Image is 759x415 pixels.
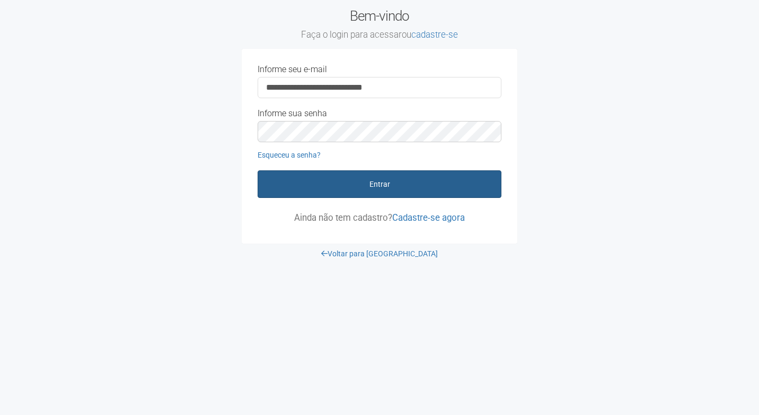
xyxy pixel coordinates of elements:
a: Voltar para [GEOGRAPHIC_DATA] [321,249,438,258]
button: Entrar [258,170,501,198]
small: Faça o login para acessar [242,29,517,41]
label: Informe sua senha [258,109,327,118]
span: ou [402,29,458,40]
p: Ainda não tem cadastro? [258,213,501,222]
h2: Bem-vindo [242,8,517,41]
a: cadastre-se [411,29,458,40]
a: Cadastre-se agora [392,212,465,223]
a: Esqueceu a senha? [258,151,321,159]
label: Informe seu e-mail [258,65,327,74]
